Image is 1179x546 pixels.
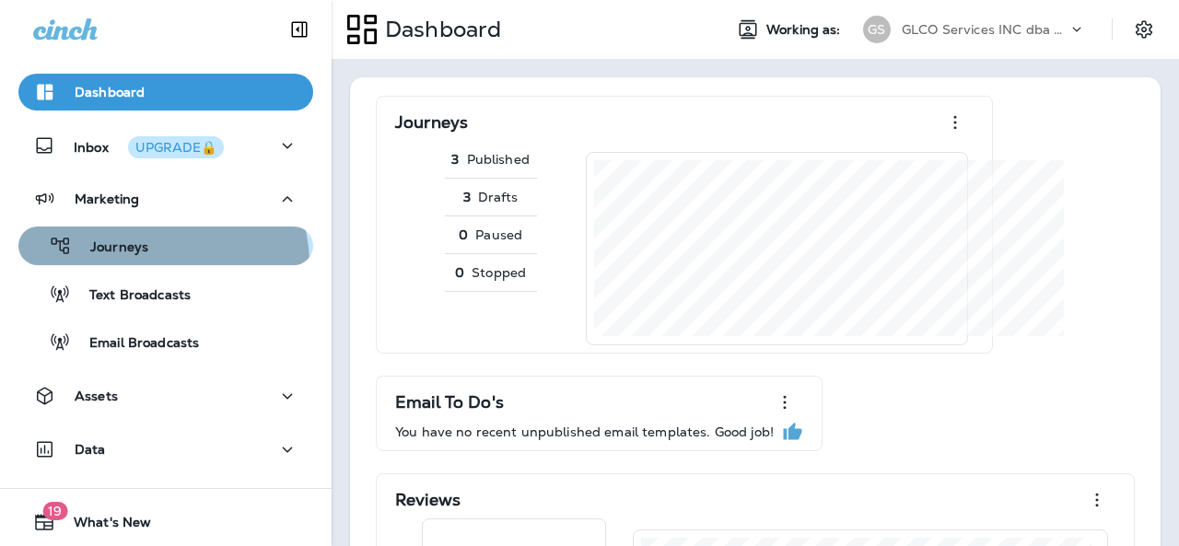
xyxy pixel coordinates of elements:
[18,227,313,265] button: Journeys
[378,16,501,43] p: Dashboard
[18,322,313,361] button: Email Broadcasts
[18,378,313,414] button: Assets
[766,22,845,38] span: Working as:
[18,431,313,468] button: Data
[71,287,191,305] p: Text Broadcasts
[451,152,459,167] p: 3
[18,180,313,217] button: Marketing
[75,192,139,206] p: Marketing
[75,389,118,403] p: Assets
[72,239,148,257] p: Journeys
[135,141,216,154] div: UPGRADE🔒
[75,442,106,457] p: Data
[902,22,1068,37] p: GLCO Services INC dba Grease Monkey [US_STATE][GEOGRAPHIC_DATA]
[472,265,526,280] p: Stopped
[455,265,464,280] p: 0
[467,152,530,167] p: Published
[1127,13,1161,46] button: Settings
[128,136,224,158] button: UPGRADE🔒
[18,127,313,164] button: InboxUPGRADE🔒
[463,190,471,204] p: 3
[74,136,224,156] p: Inbox
[395,393,504,412] p: Email To Do's
[395,491,461,509] p: Reviews
[459,227,468,242] p: 0
[863,16,891,43] div: GS
[478,190,519,204] p: Drafts
[395,113,468,132] p: Journeys
[18,74,313,110] button: Dashboard
[395,424,774,439] p: You have no recent unpublished email templates. Good job!
[71,335,199,353] p: Email Broadcasts
[475,227,522,242] p: Paused
[75,85,145,99] p: Dashboard
[18,504,313,540] button: 19What's New
[55,515,151,537] span: What's New
[18,274,313,313] button: Text Broadcasts
[42,502,67,520] span: 19
[274,11,325,48] button: Collapse Sidebar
